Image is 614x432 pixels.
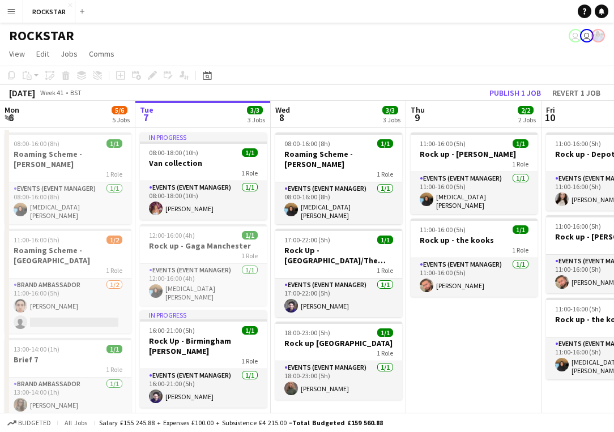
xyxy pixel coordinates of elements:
[512,160,528,168] span: 1 Role
[377,349,393,357] span: 1 Role
[382,106,398,114] span: 3/3
[149,326,195,335] span: 16:00-21:00 (5h)
[14,236,59,244] span: 11:00-16:00 (5h)
[275,182,402,224] app-card-role: Events (Event Manager)1/108:00-16:00 (8h)[MEDICAL_DATA][PERSON_NAME]
[242,326,258,335] span: 1/1
[106,345,122,353] span: 1/1
[140,241,267,251] h3: Rock up - Gaga Manchester
[5,354,131,365] h3: Brief 7
[377,139,393,148] span: 1/1
[292,418,383,427] span: Total Budgeted £159 560.88
[61,49,78,59] span: Jobs
[140,224,267,306] app-job-card: 12:00-16:00 (4h)1/1Rock up - Gaga Manchester1 RoleEvents (Event Manager)1/112:00-16:00 (4h)[MEDIC...
[112,116,130,124] div: 5 Jobs
[5,46,29,61] a: View
[275,229,402,317] app-job-card: 17:00-22:00 (5h)1/1Rock Up - [GEOGRAPHIC_DATA]/The Kooks1 RoleEvents (Event Manager)1/117:00-22:0...
[420,139,466,148] span: 11:00-16:00 (5h)
[284,328,330,337] span: 18:00-23:00 (5h)
[5,245,131,266] h3: Roaming Scheme - [GEOGRAPHIC_DATA]
[32,46,54,61] a: Edit
[544,111,555,124] span: 10
[411,235,538,245] h3: Rock up - the kooks
[248,116,265,124] div: 3 Jobs
[275,279,402,317] app-card-role: Events (Event Manager)1/117:00-22:00 (5h)[PERSON_NAME]
[106,139,122,148] span: 1/1
[112,106,127,114] span: 5/6
[106,236,122,244] span: 1/2
[420,225,466,234] span: 11:00-16:00 (5h)
[555,305,601,313] span: 11:00-16:00 (5h)
[275,361,402,400] app-card-role: Events (Event Manager)1/118:00-23:00 (5h)[PERSON_NAME]
[555,139,601,148] span: 11:00-16:00 (5h)
[5,338,131,416] app-job-card: 13:00-14:00 (1h)1/1Brief 71 RoleBrand Ambassador1/113:00-14:00 (1h)[PERSON_NAME]
[140,132,267,220] app-job-card: In progress08:00-18:00 (10h)1/1Van collection1 RoleEvents (Event Manager)1/108:00-18:00 (10h)[PER...
[580,29,594,42] app-user-avatar: Ed Harvey
[5,378,131,416] app-card-role: Brand Ambassador1/113:00-14:00 (1h)[PERSON_NAME]
[5,105,19,115] span: Mon
[274,111,290,124] span: 8
[140,264,267,306] app-card-role: Events (Event Manager)1/112:00-16:00 (4h)[MEDICAL_DATA][PERSON_NAME]
[513,225,528,234] span: 1/1
[569,29,582,42] app-user-avatar: Ed Harvey
[411,172,538,214] app-card-role: Events (Event Manager)1/111:00-16:00 (5h)[MEDICAL_DATA][PERSON_NAME]
[546,105,555,115] span: Fri
[377,236,393,244] span: 1/1
[411,219,538,297] app-job-card: 11:00-16:00 (5h)1/1Rock up - the kooks1 RoleEvents (Event Manager)1/111:00-16:00 (5h)[PERSON_NAME]
[14,345,59,353] span: 13:00-14:00 (1h)
[36,49,49,59] span: Edit
[3,111,19,124] span: 6
[138,111,153,124] span: 7
[518,116,536,124] div: 2 Jobs
[140,158,267,168] h3: Van collection
[140,310,267,319] div: In progress
[140,181,267,220] app-card-role: Events (Event Manager)1/108:00-18:00 (10h)[PERSON_NAME]
[9,87,35,99] div: [DATE]
[377,328,393,337] span: 1/1
[62,418,89,427] span: All jobs
[513,139,528,148] span: 1/1
[512,246,528,254] span: 1 Role
[5,149,131,169] h3: Roaming Scheme - [PERSON_NAME]
[18,419,51,427] span: Budgeted
[284,236,330,244] span: 17:00-22:00 (5h)
[84,46,119,61] a: Comms
[411,258,538,297] app-card-role: Events (Event Manager)1/111:00-16:00 (5h)[PERSON_NAME]
[284,139,330,148] span: 08:00-16:00 (8h)
[14,139,59,148] span: 08:00-16:00 (8h)
[411,105,425,115] span: Thu
[591,29,605,42] app-user-avatar: Lucy Hillier
[23,1,75,23] button: ROCKSTAR
[106,170,122,178] span: 1 Role
[241,251,258,260] span: 1 Role
[409,111,425,124] span: 9
[377,170,393,178] span: 1 Role
[56,46,82,61] a: Jobs
[9,49,25,59] span: View
[485,85,545,100] button: Publish 1 job
[140,336,267,356] h3: Rock Up - Birmingham [PERSON_NAME]
[518,106,534,114] span: 2/2
[275,245,402,266] h3: Rock Up - [GEOGRAPHIC_DATA]/The Kooks
[140,310,267,408] div: In progress16:00-21:00 (5h)1/1Rock Up - Birmingham [PERSON_NAME]1 RoleEvents (Event Manager)1/116...
[5,132,131,224] app-job-card: 08:00-16:00 (8h)1/1Roaming Scheme - [PERSON_NAME]1 RoleEvents (Event Manager)1/108:00-16:00 (8h)[...
[37,88,66,97] span: Week 41
[99,418,383,427] div: Salary £155 245.88 + Expenses £100.00 + Subsistence £4 215.00 =
[411,149,538,159] h3: Rock up - [PERSON_NAME]
[5,279,131,333] app-card-role: Brand Ambassador1/211:00-16:00 (5h)[PERSON_NAME]
[275,322,402,400] app-job-card: 18:00-23:00 (5h)1/1Rock up [GEOGRAPHIC_DATA]1 RoleEvents (Event Manager)1/118:00-23:00 (5h)[PERSO...
[70,88,82,97] div: BST
[241,169,258,177] span: 1 Role
[275,149,402,169] h3: Roaming Scheme - [PERSON_NAME]
[9,27,74,44] h1: ROCKSTAR
[555,222,601,230] span: 11:00-16:00 (5h)
[149,231,195,239] span: 12:00-16:00 (4h)
[106,365,122,374] span: 1 Role
[275,105,290,115] span: Wed
[377,266,393,275] span: 1 Role
[247,106,263,114] span: 3/3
